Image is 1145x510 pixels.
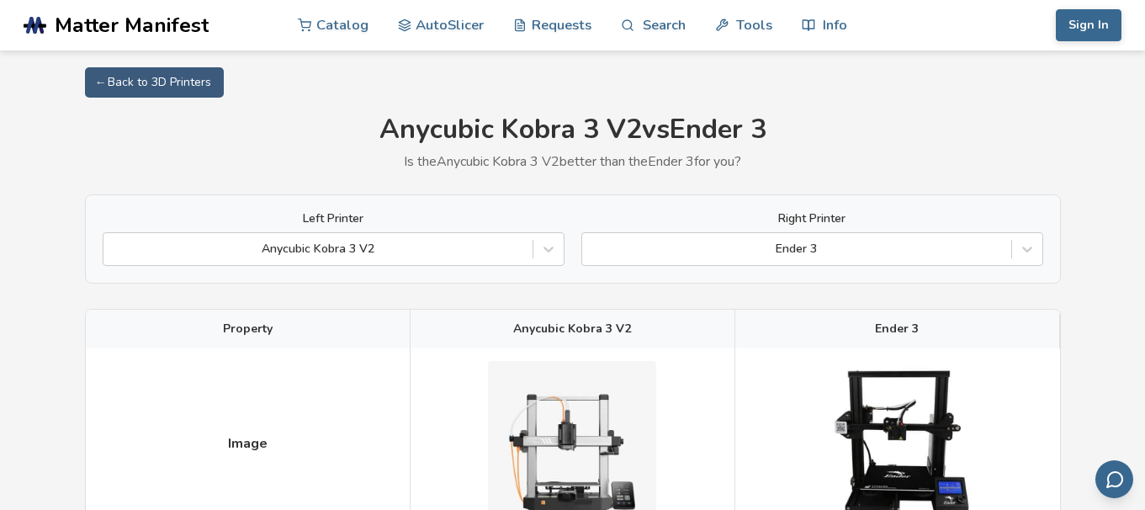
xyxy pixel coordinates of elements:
[513,322,631,336] span: Anycubic Kobra 3 V2
[223,322,273,336] span: Property
[875,322,919,336] span: Ender 3
[1056,9,1121,41] button: Sign In
[85,154,1061,169] p: Is the Anycubic Kobra 3 V2 better than the Ender 3 for you?
[55,13,209,37] span: Matter Manifest
[591,242,594,256] input: Ender 3
[228,436,268,451] span: Image
[112,242,115,256] input: Anycubic Kobra 3 V2
[85,67,224,98] a: ← Back to 3D Printers
[85,114,1061,146] h1: Anycubic Kobra 3 V2 vs Ender 3
[581,212,1043,226] label: Right Printer
[103,212,565,226] label: Left Printer
[1095,460,1133,498] button: Send feedback via email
